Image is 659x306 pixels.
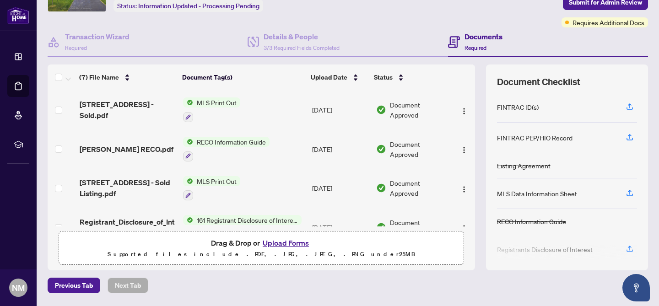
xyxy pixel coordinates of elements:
span: Drag & Drop orUpload FormsSupported files include .PDF, .JPG, .JPEG, .PNG under25MB [59,231,464,265]
th: (7) File Name [76,64,178,90]
button: Upload Forms [260,237,312,249]
td: [DATE] [308,208,373,247]
span: 161 Registrant Disclosure of Interest - Disposition ofProperty [193,215,302,225]
span: Document Checklist [497,75,580,88]
span: Required [465,44,486,51]
td: [DATE] [308,90,373,129]
button: Next Tab [108,278,148,293]
span: [PERSON_NAME] RECO.pdf [80,144,173,155]
span: Document Approved [390,100,449,120]
span: Status [374,72,393,82]
button: Logo [457,142,471,156]
td: [DATE] [308,169,373,208]
img: Document Status [376,144,386,154]
button: Status Icon161 Registrant Disclosure of Interest - Disposition ofProperty [183,215,302,240]
img: Status Icon [183,137,193,147]
div: Listing Agreement [497,161,551,171]
th: Upload Date [307,64,371,90]
span: Upload Date [311,72,347,82]
img: Document Status [376,222,386,232]
div: RECO Information Guide [497,216,566,226]
div: Registrants Disclosure of Interest [497,244,593,254]
button: Status IconRECO Information Guide [183,137,270,161]
span: [STREET_ADDRESS] - Sold.pdf [80,99,176,121]
button: Logo [457,102,471,117]
img: Status Icon [183,97,193,107]
span: NM [12,281,25,294]
span: MLS Print Out [193,97,240,107]
span: MLS Print Out [193,176,240,186]
span: Registrant_Disclosure_of_Interest___Disposition_of_Prop EXECUTED.pdf [80,216,176,238]
img: Document Status [376,183,386,193]
span: Information Updated - Processing Pending [138,2,259,10]
button: Open asap [622,274,650,301]
img: Document Status [376,105,386,115]
button: Previous Tab [48,278,100,293]
span: [STREET_ADDRESS] - Sold Listing.pdf [80,177,176,199]
img: Logo [460,225,468,232]
span: Requires Additional Docs [573,17,644,27]
span: Required [65,44,87,51]
span: Drag & Drop or [211,237,312,249]
span: 3/3 Required Fields Completed [264,44,340,51]
h4: Details & People [264,31,340,42]
img: logo [7,7,29,24]
img: Logo [460,186,468,193]
img: Status Icon [183,215,193,225]
button: Logo [457,220,471,235]
button: Logo [457,181,471,195]
span: Document Approved [390,217,449,237]
span: Document Approved [390,139,449,159]
p: Supported files include .PDF, .JPG, .JPEG, .PNG under 25 MB [65,249,458,260]
th: Status [370,64,450,90]
span: (7) File Name [79,72,119,82]
div: FINTRAC ID(s) [497,102,539,112]
span: RECO Information Guide [193,137,270,147]
h4: Documents [465,31,502,42]
th: Document Tag(s) [178,64,307,90]
span: Previous Tab [55,278,93,293]
img: Logo [460,146,468,154]
div: FINTRAC PEP/HIO Record [497,133,573,143]
img: Logo [460,107,468,115]
button: Status IconMLS Print Out [183,97,240,122]
button: Status IconMLS Print Out [183,176,240,201]
div: MLS Data Information Sheet [497,188,577,199]
img: Status Icon [183,176,193,186]
span: Document Approved [390,178,449,198]
h4: Transaction Wizard [65,31,130,42]
td: [DATE] [308,129,373,169]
